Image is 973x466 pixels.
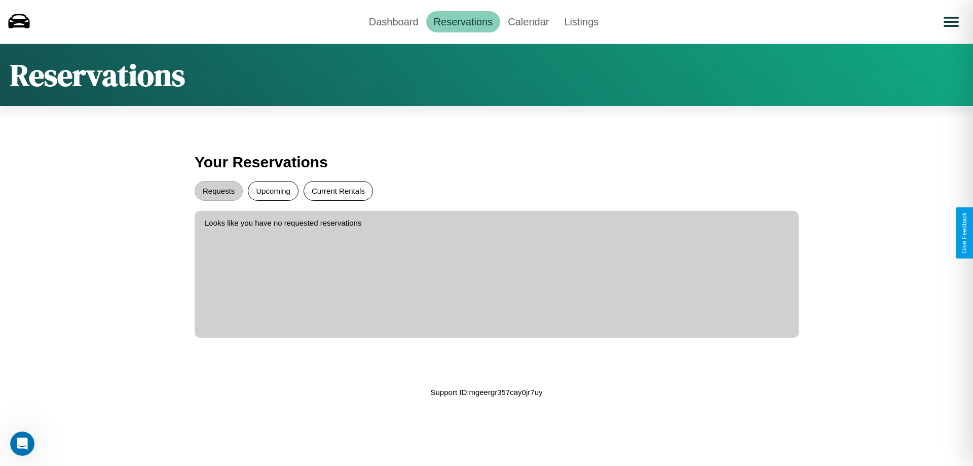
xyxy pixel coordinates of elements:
[937,8,965,36] button: Open menu
[500,11,556,32] a: Calendar
[304,181,373,201] button: Current Rentals
[205,216,789,230] p: Looks like you have no requested reservations
[195,181,243,201] button: Requests
[248,181,298,201] button: Upcoming
[195,149,778,176] h3: Your Reservations
[556,11,606,32] a: Listings
[10,432,34,456] iframe: Intercom live chat
[426,11,501,32] a: Reservations
[361,11,426,32] a: Dashboard
[431,385,543,399] p: Support ID: mgeergr357cay0jr7uy
[961,212,968,254] div: Give Feedback
[10,54,185,96] h1: Reservations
